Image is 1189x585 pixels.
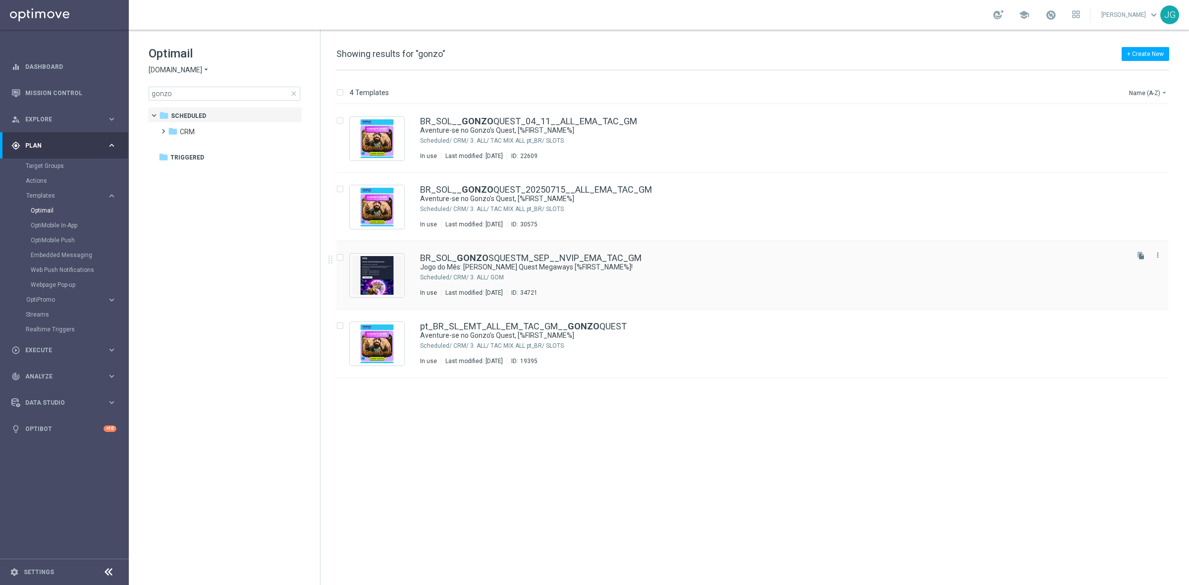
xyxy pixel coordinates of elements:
[26,325,103,333] a: Realtime Triggers
[26,193,107,199] div: Templates
[420,342,452,350] div: Scheduled/
[11,80,116,106] div: Mission Control
[1160,5,1179,24] div: JG
[11,62,20,71] i: equalizer
[507,289,538,297] div: ID:
[149,65,202,75] span: [DOMAIN_NAME]
[420,254,642,263] a: BR_SOL_GONZOSQUESTM_SEP__NVIP_EMA_TAC_GM
[1137,252,1145,260] i: file_copy
[420,205,452,213] div: Scheduled/
[31,251,103,259] a: Embedded Messaging
[420,289,437,297] div: In use
[202,65,210,75] i: arrow_drop_down
[26,322,128,337] div: Realtime Triggers
[352,324,402,363] img: 19395.jpeg
[31,221,103,229] a: OptiMobile In-App
[453,342,1127,350] div: Scheduled/CRM/3. ALL/TAC MIX ALL pt_BR/SLOTS
[520,289,538,297] div: 34721
[1122,47,1169,61] button: + Create New
[11,372,107,381] div: Analyze
[568,321,599,331] b: GONZO
[26,159,128,173] div: Target Groups
[25,143,107,149] span: Plan
[25,347,107,353] span: Execute
[457,253,488,263] b: GONZO
[507,152,538,160] div: ID:
[420,331,1104,340] a: Aventure-se no Gonzo’s Quest, [%FIRST_NAME%]
[420,194,1104,204] a: Aventure-se no Gonzo’s Quest, [%FIRST_NAME%]
[107,295,116,305] i: keyboard_arrow_right
[507,357,538,365] div: ID:
[1100,7,1160,22] a: [PERSON_NAME]keyboard_arrow_down
[107,191,116,201] i: keyboard_arrow_right
[420,185,652,194] a: BR_SOL__GONZOQUEST_20250715__ALL_EMA_TAC_GM
[11,89,117,97] button: Mission Control
[11,142,117,150] button: gps_fixed Plan keyboard_arrow_right
[31,263,128,277] div: Web Push Notifications
[1160,89,1168,97] i: arrow_drop_down
[1154,251,1162,259] i: more_vert
[25,116,107,122] span: Explore
[26,162,103,170] a: Target Groups
[26,193,97,199] span: Templates
[441,152,507,160] div: Last modified: [DATE]
[159,110,169,120] i: folder
[31,218,128,233] div: OptiMobile In-App
[290,90,298,98] span: close
[25,400,107,406] span: Data Studio
[26,311,103,319] a: Streams
[420,273,452,281] div: Scheduled/
[420,126,1104,135] a: Aventure-se no Gonzo’s Quest, [%FIRST_NAME%]
[350,88,389,97] p: 4 Templates
[1135,249,1147,262] button: file_copy
[1153,249,1163,261] button: more_vert
[25,53,116,80] a: Dashboard
[420,263,1104,272] a: Jogo do Mês: [PERSON_NAME] Quest Megaways [%FIRST_NAME%]!
[149,87,300,101] input: Search Template
[420,322,627,331] a: pt_BR_SL_EMT_ALL_EM_TAC_GM__GONZOQUEST
[11,398,107,407] div: Data Studio
[420,263,1127,272] div: Jogo do Mês: Gonzo's Quest Megaways [%FIRST_NAME%]!
[420,137,452,145] div: Scheduled/
[11,53,116,80] div: Dashboard
[441,220,507,228] div: Last modified: [DATE]
[11,425,20,433] i: lightbulb
[11,346,107,355] div: Execute
[26,177,103,185] a: Actions
[104,425,116,432] div: +10
[520,220,538,228] div: 30575
[420,117,637,126] a: BR_SOL__GONZOQUEST_04_11__ALL_EMA_TAC_GM
[11,141,20,150] i: gps_fixed
[441,357,507,365] div: Last modified: [DATE]
[26,307,128,322] div: Streams
[11,425,117,433] button: lightbulb Optibot +10
[26,297,97,303] span: OptiPromo
[11,115,117,123] button: person_search Explore keyboard_arrow_right
[31,207,103,214] a: Optimail
[11,399,117,407] button: Data Studio keyboard_arrow_right
[462,184,493,195] b: GONZO
[170,153,204,162] span: Triggered
[336,49,445,59] span: Showing results for "gonzo"
[107,141,116,150] i: keyboard_arrow_right
[420,194,1127,204] div: Aventure-se no Gonzo’s Quest, [%FIRST_NAME%]
[26,292,128,307] div: OptiPromo
[453,273,1127,281] div: Scheduled/CRM/3. ALL/GOM
[31,277,128,292] div: Webpage Pop-up
[326,105,1187,173] div: Press SPACE to select this row.
[149,65,210,75] button: [DOMAIN_NAME] arrow_drop_down
[26,188,128,292] div: Templates
[11,372,20,381] i: track_changes
[26,296,117,304] button: OptiPromo keyboard_arrow_right
[11,63,117,71] button: equalizer Dashboard
[352,256,402,295] img: 34721.jpeg
[25,373,107,379] span: Analyze
[31,236,103,244] a: OptiMobile Push
[31,266,103,274] a: Web Push Notifications
[26,192,117,200] button: Templates keyboard_arrow_right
